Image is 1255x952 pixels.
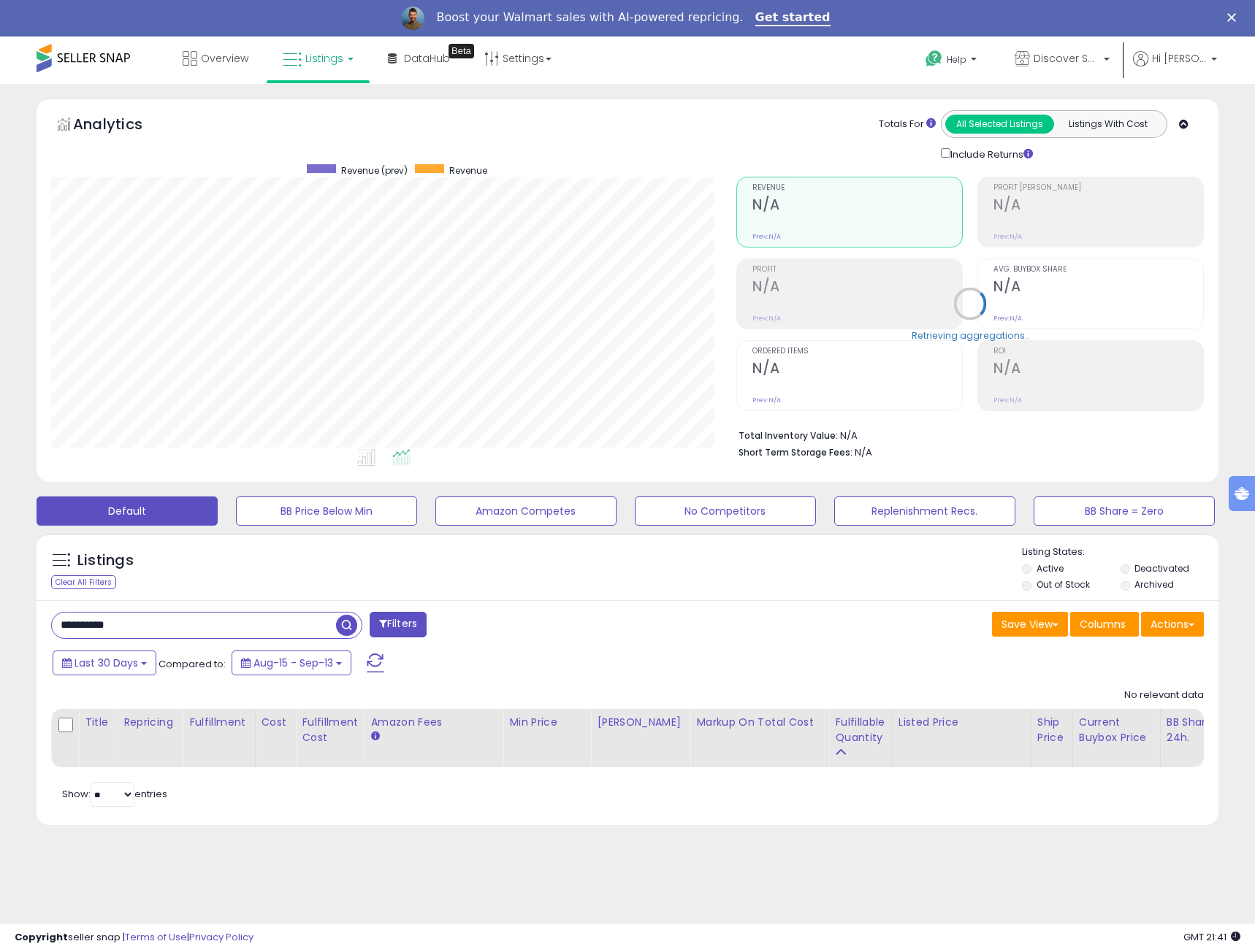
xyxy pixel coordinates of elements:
i: Get Help [925,50,943,68]
div: Fulfillment [189,715,248,730]
th: The percentage added to the cost of goods (COGS) that forms the calculator for Min & Max prices. [690,709,829,767]
span: Discover Savings [1034,51,1099,66]
span: Compared to: [159,657,226,671]
div: Amazon Fees [370,715,497,730]
button: Listings With Cost [1053,115,1162,134]
div: Repricing [123,715,177,730]
div: Fulfillable Quantity [835,715,885,745]
button: Amazon Competes [435,496,617,526]
button: Save View [992,612,1068,637]
span: Show: entries [62,787,167,801]
span: Help [947,53,966,66]
div: Boost your Walmart sales with AI-powered repricing. [436,10,743,25]
div: No relevant data [1124,688,1204,702]
button: Default [37,496,218,526]
div: Include Returns [930,145,1050,162]
div: Current Buybox Price [1079,715,1154,745]
button: All Selected Listings [945,115,1054,134]
div: [PERSON_NAME] [597,715,684,730]
span: Hi [PERSON_NAME] [1152,51,1207,66]
span: Columns [1080,617,1126,632]
div: Listed Price [899,715,1025,730]
p: Listing States: [1022,545,1218,559]
div: Totals For [879,118,936,131]
span: Listings [305,51,343,66]
div: Markup on Total Cost [696,715,823,730]
div: Fulfillment Cost [302,715,358,745]
label: Deactivated [1134,562,1189,575]
button: Aug-15 - Sep-13 [232,650,351,675]
div: Title [85,715,111,730]
label: Archived [1134,578,1174,591]
img: Profile image for Adrian [401,7,424,30]
a: DataHub [377,37,461,80]
button: BB Share = Zero [1034,496,1215,526]
a: Listings [272,37,365,80]
h5: Analytics [73,114,171,138]
span: Revenue (prev) [341,164,408,177]
div: Close [1227,13,1242,22]
h5: Listings [77,550,134,571]
span: DataHub [404,51,450,66]
div: Min Price [509,715,584,730]
label: Active [1037,562,1064,575]
span: Overview [201,51,248,66]
div: Retrieving aggregations.. [912,329,1029,342]
a: Settings [473,37,562,80]
div: BB Share 24h. [1167,715,1220,745]
span: Aug-15 - Sep-13 [253,656,333,670]
label: Out of Stock [1037,578,1090,591]
button: BB Price Below Min [236,496,417,526]
button: Actions [1141,612,1204,637]
div: Tooltip anchor [449,44,474,58]
button: Replenishment Recs. [834,496,1015,526]
small: Amazon Fees. [370,730,379,743]
div: Cost [262,715,290,730]
span: Revenue [449,164,487,177]
button: Last 30 Days [53,650,156,675]
a: Get started [755,10,831,26]
a: Help [914,39,991,84]
div: Clear All Filters [51,575,116,589]
a: Discover Savings [1004,37,1121,84]
a: Overview [172,37,259,80]
div: Ship Price [1037,715,1067,745]
button: Columns [1070,612,1139,637]
span: Last 30 Days [75,656,138,670]
button: Filters [370,612,427,637]
a: Hi [PERSON_NAME] [1133,51,1217,84]
button: No Competitors [635,496,816,526]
